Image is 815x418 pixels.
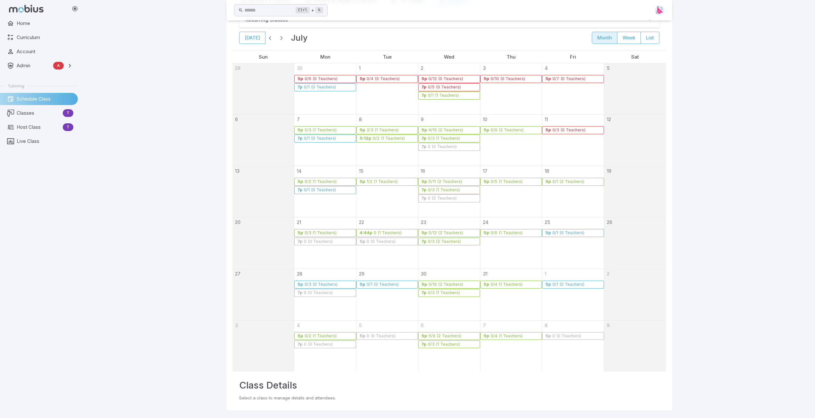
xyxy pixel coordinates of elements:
a: July 14, 2025 [294,166,301,175]
div: 5p [359,282,365,287]
div: 5p [421,282,427,287]
div: 5/9 (2 Teachers) [428,334,462,339]
div: 0/2 (1 Teachers) [304,334,337,339]
td: July 1, 2025 [356,63,418,115]
div: 0 (0 Teachers) [304,291,333,295]
a: July 11, 2025 [542,115,548,123]
td: July 7, 2025 [294,115,356,166]
td: July 8, 2025 [356,115,418,166]
a: July 25, 2025 [542,217,550,226]
div: 0/6 (1 Teachers) [490,231,523,235]
td: July 24, 2025 [480,217,542,269]
button: month [592,32,617,44]
div: 5/11 (2 Teachers) [428,179,462,184]
td: July 4, 2025 [542,63,604,115]
div: 7p [421,342,427,347]
img: right-triangle.svg [655,5,664,15]
a: Sunday [256,51,270,63]
td: July 17, 2025 [480,166,542,217]
div: 7p [421,239,427,244]
div: 5p [545,77,551,81]
div: 0 (0 Teachers) [428,144,457,149]
a: July 16, 2025 [418,166,425,175]
div: 7p [421,196,427,201]
td: August 8, 2025 [542,320,604,372]
div: 0/3 (0 Teachers) [552,128,586,133]
span: A [53,62,64,69]
span: Curriculum [17,34,73,41]
td: July 30, 2025 [418,269,480,321]
div: 0/1 (0 Teachers) [304,136,336,141]
div: 0 (0 Teachers) [366,239,396,244]
td: July 13, 2025 [232,166,294,217]
td: August 7, 2025 [480,320,542,372]
div: 5p [297,334,303,339]
td: July 25, 2025 [542,217,604,269]
button: Next month [277,33,286,42]
div: 4/15 (2 Teachers) [428,128,463,133]
div: 0/7 (0 Teachers) [552,77,586,81]
a: August 3, 2025 [232,321,238,329]
div: 0 (0 Teachers) [304,342,333,347]
div: 7p [421,93,427,98]
div: 0/4 (0 Teachers) [366,77,400,81]
button: [DATE] [239,32,265,44]
span: Admin [17,62,51,69]
button: list [640,32,659,44]
td: August 5, 2025 [356,320,418,372]
button: Previous month [265,33,274,42]
td: August 2, 2025 [604,269,666,321]
div: 0/3 (1 Teachers) [428,291,460,295]
div: 0/4 (1 Teachers) [490,282,523,287]
a: July 21, 2025 [294,217,301,226]
td: July 29, 2025 [356,269,418,321]
a: July 3, 2025 [480,63,486,72]
td: August 3, 2025 [232,320,294,372]
td: July 28, 2025 [294,269,356,321]
a: June 29, 2025 [232,63,240,72]
p: Select a class to manage details and attendees. [239,395,659,401]
div: 7p [297,342,303,347]
div: 5p [297,282,303,287]
div: 5p [421,77,427,81]
button: week [617,32,641,44]
div: 0/1 (0 Teachers) [552,231,585,235]
div: 5p [359,77,365,81]
div: 5p [483,282,489,287]
a: July 29, 2025 [356,269,364,277]
div: 5p [421,128,427,133]
a: July 18, 2025 [542,166,549,175]
div: 1/2 (1 Teachers) [366,179,398,184]
a: July 24, 2025 [480,217,488,226]
td: August 6, 2025 [418,320,480,372]
div: 0/4 (1 Teachers) [490,334,523,339]
div: 0 (1 Teachers) [373,231,402,235]
div: 0/1 (0 Teachers) [552,282,585,287]
td: July 2, 2025 [418,63,480,115]
div: 0/1 (0 Teachers) [304,188,336,193]
div: 0/1 (0 Teachers) [304,85,336,90]
a: August 7, 2025 [480,321,486,329]
div: 5p [545,334,551,339]
a: August 2, 2025 [604,269,609,277]
div: 7p [297,85,303,90]
td: July 27, 2025 [232,269,294,321]
td: July 16, 2025 [418,166,480,217]
div: 0/3 (0 Teachers) [304,282,338,287]
a: July 1, 2025 [356,63,361,72]
td: July 3, 2025 [480,63,542,115]
td: July 14, 2025 [294,166,356,217]
div: 0/3 (1 Teachers) [428,188,460,193]
a: July 4, 2025 [542,63,548,72]
div: 0/2 (1 Teachers) [372,136,405,141]
td: July 22, 2025 [356,217,418,269]
a: August 8, 2025 [542,321,548,329]
span: Classes [17,110,60,117]
a: Friday [567,51,579,63]
span: Tutoring [8,83,24,89]
div: 0/9 (2 Teachers) [490,128,524,133]
div: 5p [483,179,489,184]
div: 5p [297,77,303,81]
td: August 1, 2025 [542,269,604,321]
div: 0/10 (0 Teachers) [490,77,526,81]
